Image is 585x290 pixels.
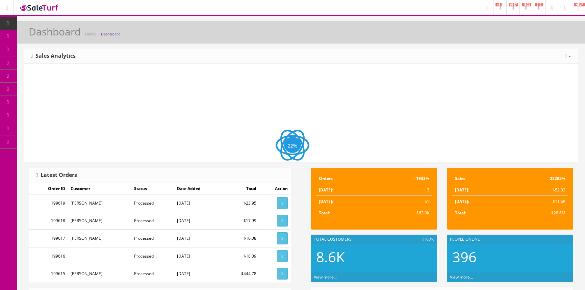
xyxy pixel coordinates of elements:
[68,183,131,194] td: Customer
[319,187,333,193] strong: [DATE]:
[319,199,333,204] strong: [DATE]:
[36,172,77,178] h3: Latest Orders
[29,183,68,194] td: Order ID
[174,265,224,282] td: [DATE]
[450,274,473,280] a: View more...
[372,207,432,219] td: 163.9K
[131,183,174,194] td: Status
[31,53,76,59] h3: Sales Analytics
[224,230,259,247] td: $10.08
[131,194,174,212] td: Processed
[68,194,131,212] td: [PERSON_NAME]
[224,212,259,230] td: $17.99
[452,173,505,184] td: Sales
[174,194,224,212] td: [DATE]
[224,265,259,282] td: $444.78
[174,212,224,230] td: [DATE]
[131,230,174,247] td: Processed
[29,265,68,282] td: 199615
[505,173,568,184] td: -22282%
[224,183,259,194] td: Total
[522,3,531,6] span: 1803
[19,3,59,12] img: SaleTurf
[29,247,68,265] td: 199616
[259,183,290,194] td: Action
[505,196,568,207] td: $11.6K
[509,3,518,6] span: 6817
[224,247,259,265] td: $18.09
[535,3,543,6] span: 115
[85,31,96,36] a: Home
[29,194,68,212] td: 199619
[505,184,568,196] td: $52.02
[455,210,466,216] strong: Total:
[131,265,174,282] td: Processed
[311,235,437,244] div: Total Customers
[68,212,131,230] td: [PERSON_NAME]
[316,173,372,184] td: Orders
[174,247,224,265] td: [DATE]
[131,212,174,230] td: Processed
[452,249,568,265] h2: 396
[495,3,502,6] span: 48
[447,235,573,244] div: People Online
[29,212,68,230] td: 199618
[174,230,224,247] td: [DATE]
[372,184,432,196] td: 3
[319,210,330,216] strong: Total:
[29,26,81,37] h1: Dashboard
[316,249,432,265] h2: 8.6K
[372,173,432,184] td: -1933%
[423,236,434,242] span: 100%
[455,187,469,193] strong: [DATE]:
[505,207,568,219] td: $28.6M
[68,265,131,282] td: [PERSON_NAME]
[101,31,121,36] a: Dashboard
[224,194,259,212] td: $23.95
[68,230,131,247] td: [PERSON_NAME]
[574,3,585,6] span: HELP
[455,199,469,204] strong: [DATE]:
[29,230,68,247] td: 199617
[372,196,432,207] td: 61
[314,274,337,280] a: View more...
[174,183,224,194] td: Date Added
[131,247,174,265] td: Processed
